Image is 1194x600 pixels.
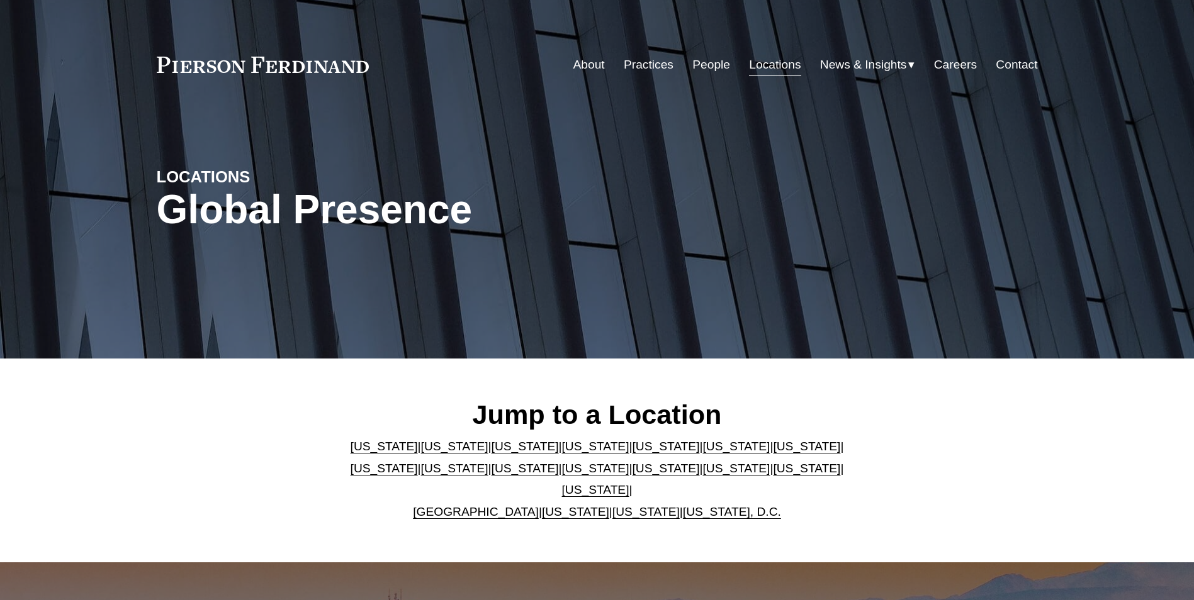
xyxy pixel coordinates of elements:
[773,462,840,475] a: [US_STATE]
[340,398,854,431] h2: Jump to a Location
[749,53,801,77] a: Locations
[934,53,977,77] a: Careers
[492,462,559,475] a: [US_STATE]
[492,440,559,453] a: [US_STATE]
[351,440,418,453] a: [US_STATE]
[702,462,770,475] a: [US_STATE]
[340,436,854,523] p: | | | | | | | | | | | | | | | | | |
[702,440,770,453] a: [US_STATE]
[692,53,730,77] a: People
[542,505,609,518] a: [US_STATE]
[683,505,781,518] a: [US_STATE], D.C.
[421,440,488,453] a: [US_STATE]
[624,53,673,77] a: Practices
[820,54,907,76] span: News & Insights
[612,505,680,518] a: [US_STATE]
[632,440,699,453] a: [US_STATE]
[157,167,377,187] h4: LOCATIONS
[413,505,539,518] a: [GEOGRAPHIC_DATA]
[562,483,629,496] a: [US_STATE]
[157,187,744,233] h1: Global Presence
[573,53,605,77] a: About
[773,440,840,453] a: [US_STATE]
[820,53,915,77] a: folder dropdown
[562,440,629,453] a: [US_STATE]
[996,53,1037,77] a: Contact
[351,462,418,475] a: [US_STATE]
[632,462,699,475] a: [US_STATE]
[421,462,488,475] a: [US_STATE]
[562,462,629,475] a: [US_STATE]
